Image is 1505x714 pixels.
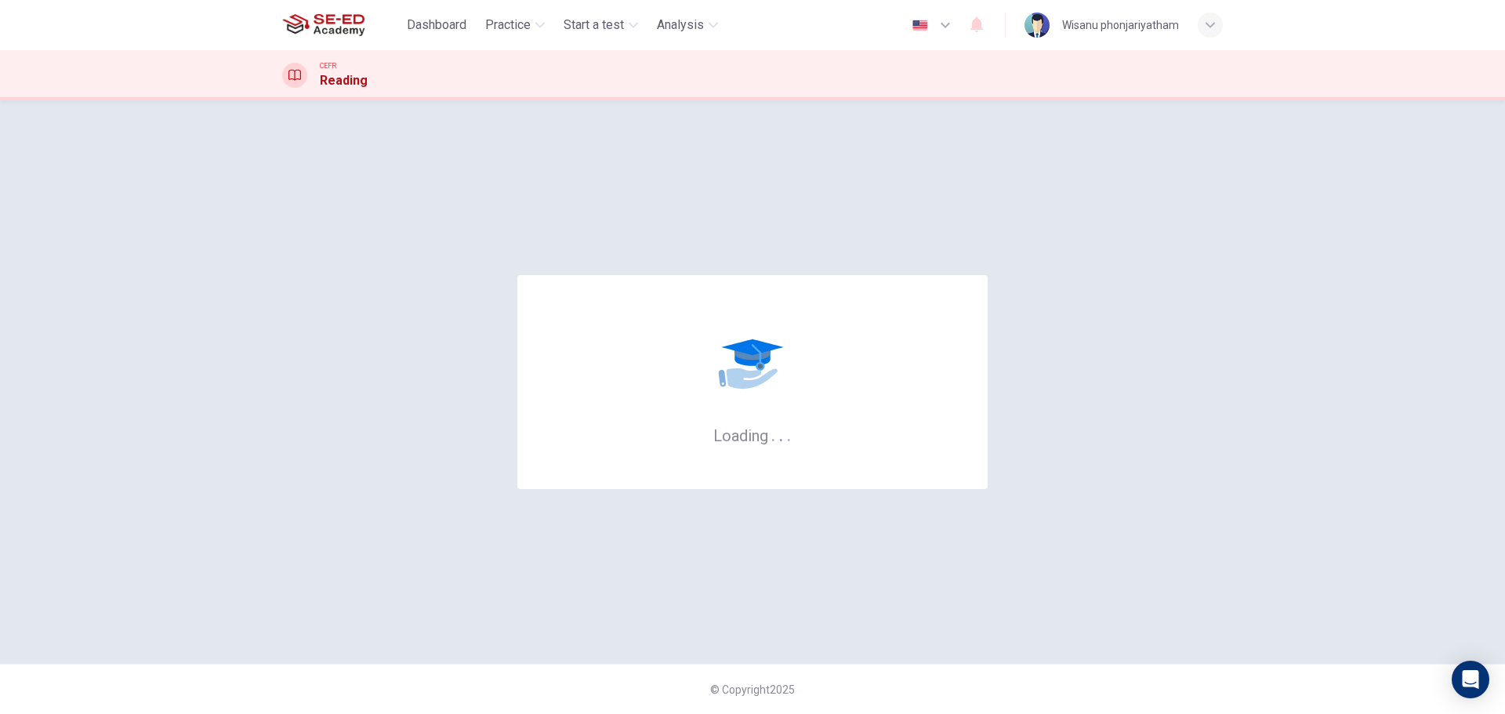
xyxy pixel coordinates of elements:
button: Start a test [557,11,644,39]
span: © Copyright 2025 [710,683,795,696]
img: en [910,20,930,31]
h6: Loading [713,425,792,445]
span: Analysis [657,16,704,34]
h1: Reading [320,71,368,90]
a: SE-ED Academy logo [282,9,401,41]
div: Open Intercom Messenger [1452,661,1489,698]
button: Analysis [651,11,724,39]
button: Practice [479,11,551,39]
span: Dashboard [407,16,466,34]
h6: . [778,421,784,447]
span: Start a test [564,16,624,34]
img: Profile picture [1024,13,1050,38]
span: Practice [485,16,531,34]
h6: . [771,421,776,447]
img: SE-ED Academy logo [282,9,364,41]
button: Dashboard [401,11,473,39]
span: CEFR [320,60,336,71]
div: Wisanu phonjariyatham [1062,16,1179,34]
h6: . [786,421,792,447]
